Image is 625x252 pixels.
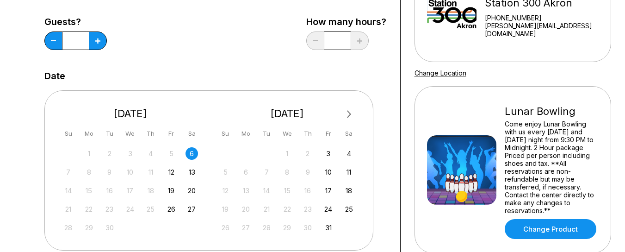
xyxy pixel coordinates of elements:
[59,107,202,120] div: [DATE]
[240,127,252,140] div: Mo
[62,203,74,215] div: Not available Sunday, September 21st, 2025
[218,146,357,234] div: month 2025-10
[165,184,178,197] div: Choose Friday, September 19th, 2025
[124,147,136,160] div: Not available Wednesday, September 3rd, 2025
[165,166,178,178] div: Choose Friday, September 12th, 2025
[124,203,136,215] div: Not available Wednesday, September 24th, 2025
[165,147,178,160] div: Not available Friday, September 5th, 2025
[322,221,334,234] div: Choose Friday, October 31st, 2025
[415,69,466,77] a: Change Location
[83,203,95,215] div: Not available Monday, September 22nd, 2025
[219,166,232,178] div: Not available Sunday, October 5th, 2025
[302,166,314,178] div: Not available Thursday, October 9th, 2025
[343,166,355,178] div: Choose Saturday, October 11th, 2025
[144,184,157,197] div: Not available Thursday, September 18th, 2025
[83,147,95,160] div: Not available Monday, September 1st, 2025
[186,127,198,140] div: Sa
[219,127,232,140] div: Su
[83,221,95,234] div: Not available Monday, September 29th, 2025
[186,147,198,160] div: Choose Saturday, September 6th, 2025
[103,166,116,178] div: Not available Tuesday, September 9th, 2025
[240,221,252,234] div: Not available Monday, October 27th, 2025
[103,203,116,215] div: Not available Tuesday, September 23rd, 2025
[62,184,74,197] div: Not available Sunday, September 14th, 2025
[83,166,95,178] div: Not available Monday, September 8th, 2025
[485,14,599,22] div: [PHONE_NUMBER]
[124,166,136,178] div: Not available Wednesday, September 10th, 2025
[165,203,178,215] div: Choose Friday, September 26th, 2025
[165,127,178,140] div: Fr
[186,166,198,178] div: Choose Saturday, September 13th, 2025
[240,184,252,197] div: Not available Monday, October 13th, 2025
[322,166,334,178] div: Choose Friday, October 10th, 2025
[240,166,252,178] div: Not available Monday, October 6th, 2025
[281,203,293,215] div: Not available Wednesday, October 22nd, 2025
[144,127,157,140] div: Th
[485,22,599,38] a: [PERSON_NAME][EMAIL_ADDRESS][DOMAIN_NAME]
[281,127,293,140] div: We
[260,184,273,197] div: Not available Tuesday, October 14th, 2025
[343,203,355,215] div: Choose Saturday, October 25th, 2025
[302,127,314,140] div: Th
[260,203,273,215] div: Not available Tuesday, October 21st, 2025
[343,127,355,140] div: Sa
[62,127,74,140] div: Su
[322,127,334,140] div: Fr
[144,203,157,215] div: Not available Thursday, September 25th, 2025
[322,147,334,160] div: Choose Friday, October 3rd, 2025
[302,221,314,234] div: Not available Thursday, October 30th, 2025
[62,221,74,234] div: Not available Sunday, September 28th, 2025
[302,203,314,215] div: Not available Thursday, October 23rd, 2025
[216,107,359,120] div: [DATE]
[103,184,116,197] div: Not available Tuesday, September 16th, 2025
[322,184,334,197] div: Choose Friday, October 17th, 2025
[302,184,314,197] div: Not available Thursday, October 16th, 2025
[343,184,355,197] div: Choose Saturday, October 18th, 2025
[61,146,200,234] div: month 2025-09
[505,219,596,239] a: Change Product
[83,127,95,140] div: Mo
[260,166,273,178] div: Not available Tuesday, October 7th, 2025
[44,71,65,81] label: Date
[219,221,232,234] div: Not available Sunday, October 26th, 2025
[44,17,107,27] label: Guests?
[83,184,95,197] div: Not available Monday, September 15th, 2025
[505,105,599,118] div: Lunar Bowling
[62,166,74,178] div: Not available Sunday, September 7th, 2025
[427,135,496,205] img: Lunar Bowling
[124,127,136,140] div: We
[124,184,136,197] div: Not available Wednesday, September 17th, 2025
[505,120,599,214] div: Come enjoy Lunar Bowling with us every [DATE] and [DATE] night from 9:30 PM to Midnight. 2 Hour p...
[281,147,293,160] div: Not available Wednesday, October 1st, 2025
[186,184,198,197] div: Choose Saturday, September 20th, 2025
[219,184,232,197] div: Not available Sunday, October 12th, 2025
[281,221,293,234] div: Not available Wednesday, October 29th, 2025
[103,147,116,160] div: Not available Tuesday, September 2nd, 2025
[186,203,198,215] div: Choose Saturday, September 27th, 2025
[302,147,314,160] div: Not available Thursday, October 2nd, 2025
[343,147,355,160] div: Choose Saturday, October 4th, 2025
[240,203,252,215] div: Not available Monday, October 20th, 2025
[103,221,116,234] div: Not available Tuesday, September 30th, 2025
[281,166,293,178] div: Not available Wednesday, October 8th, 2025
[103,127,116,140] div: Tu
[281,184,293,197] div: Not available Wednesday, October 15th, 2025
[144,147,157,160] div: Not available Thursday, September 4th, 2025
[219,203,232,215] div: Not available Sunday, October 19th, 2025
[144,166,157,178] div: Not available Thursday, September 11th, 2025
[322,203,334,215] div: Choose Friday, October 24th, 2025
[260,127,273,140] div: Tu
[306,17,386,27] label: How many hours?
[342,107,357,122] button: Next Month
[260,221,273,234] div: Not available Tuesday, October 28th, 2025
